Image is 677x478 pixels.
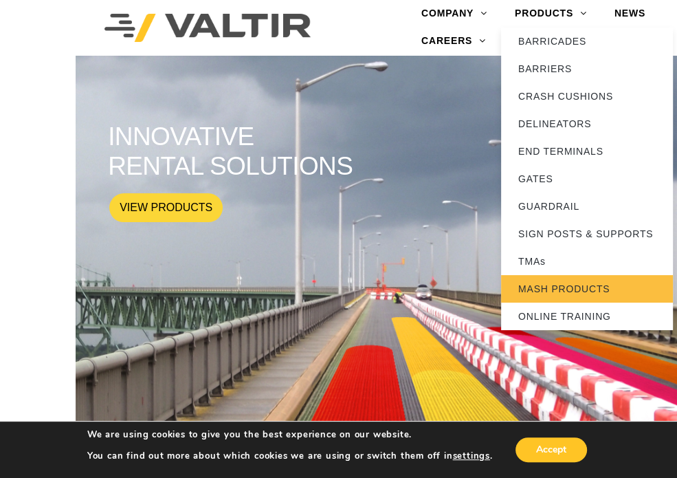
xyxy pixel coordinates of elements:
a: BARRICADES [501,28,673,55]
a: SIGN POSTS & SUPPORTS [501,220,673,248]
a: ONLINE TRAINING [501,303,673,330]
img: Valtir [104,14,311,42]
a: VIEW PRODUCTS [109,193,223,221]
a: CRASH CUSHIONS [501,83,673,110]
a: CAREERS [408,28,500,55]
a: END TERMINALS [501,138,673,165]
button: Accept [515,437,587,462]
a: DELINEATORS [501,110,673,138]
a: CONTACT [500,28,577,55]
a: TMAs [501,248,673,275]
p: We are using cookies to give you the best experience on our website. [87,428,493,441]
a: BARRIERS [501,55,673,83]
button: settings [453,450,490,462]
a: GUARDRAIL [501,193,673,220]
rs-layer: INNOVATIVE RENTAL SOLUTIONS [108,122,353,181]
a: GATES [501,165,673,193]
a: MASH PRODUCTS [501,275,673,303]
p: You can find out more about which cookies we are using or switch them off in . [87,450,493,462]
